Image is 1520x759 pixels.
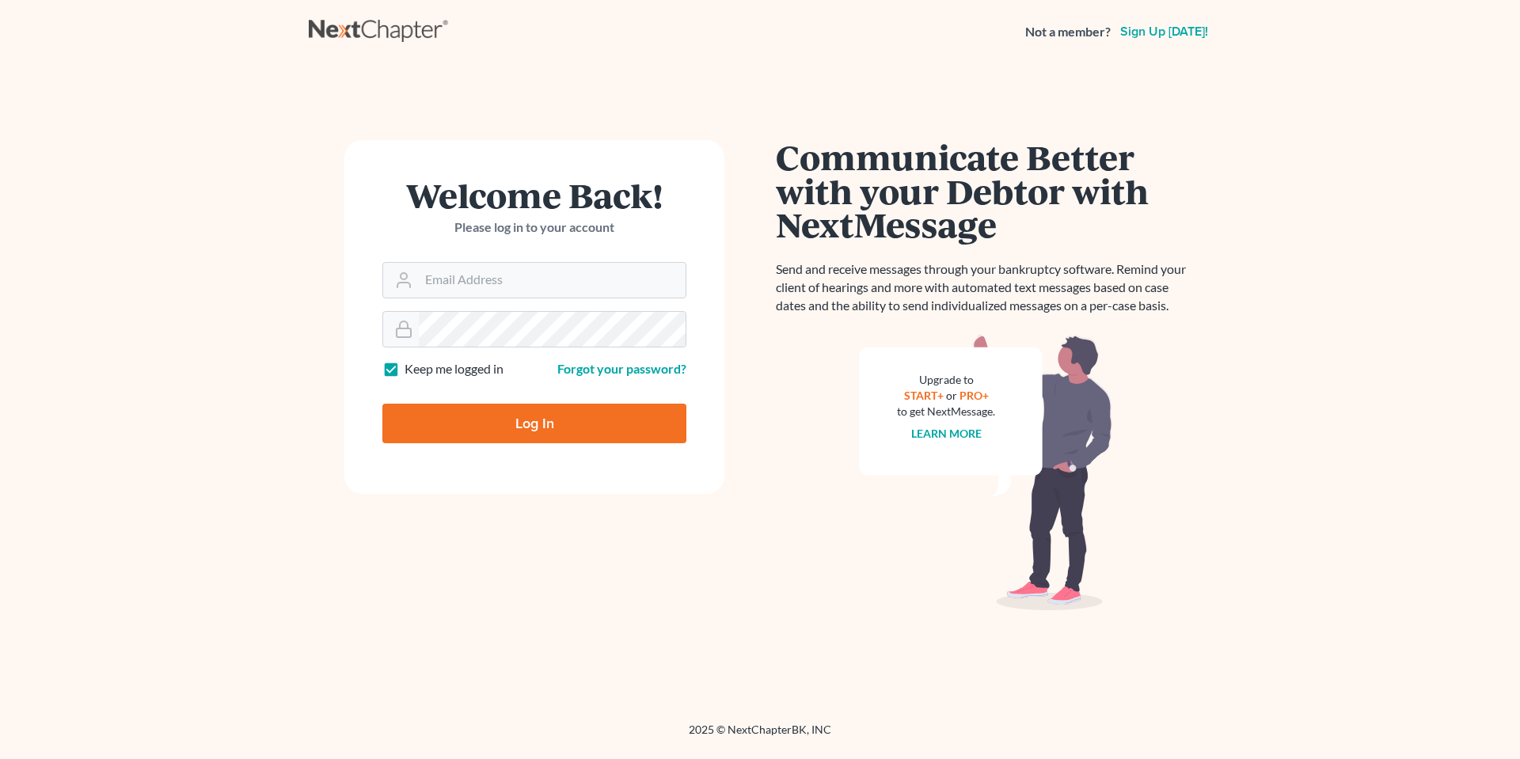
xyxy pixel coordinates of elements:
[405,360,503,378] label: Keep me logged in
[946,389,957,402] span: or
[382,404,686,443] input: Log In
[382,218,686,237] p: Please log in to your account
[382,178,686,212] h1: Welcome Back!
[897,404,995,419] div: to get NextMessage.
[1117,25,1211,38] a: Sign up [DATE]!
[557,361,686,376] a: Forgot your password?
[776,260,1195,315] p: Send and receive messages through your bankruptcy software. Remind your client of hearings and mo...
[911,427,982,440] a: Learn more
[904,389,944,402] a: START+
[1025,23,1111,41] strong: Not a member?
[859,334,1112,611] img: nextmessage_bg-59042aed3d76b12b5cd301f8e5b87938c9018125f34e5fa2b7a6b67550977c72.svg
[897,372,995,388] div: Upgrade to
[959,389,989,402] a: PRO+
[309,722,1211,750] div: 2025 © NextChapterBK, INC
[419,263,686,298] input: Email Address
[776,140,1195,241] h1: Communicate Better with your Debtor with NextMessage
